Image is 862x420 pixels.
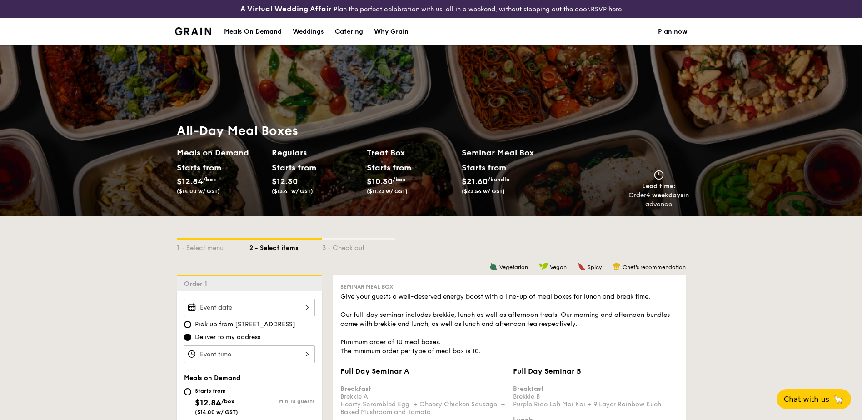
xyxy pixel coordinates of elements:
span: ($23.54 w/ GST) [462,188,505,195]
div: Starts from [367,161,407,175]
div: Starts from [177,161,217,175]
span: Vegetarian [499,264,528,270]
span: $21.60 [462,176,488,186]
a: Weddings [287,18,329,45]
div: Meals On Demand [224,18,282,45]
button: Chat with us🦙 [777,389,851,409]
span: Spicy [588,264,602,270]
span: Chat with us [784,395,829,404]
div: Weddings [293,18,324,45]
div: Give your guests a well-deserved energy boost with a line-up of meal boxes for lunch and break ti... [340,292,678,356]
h2: Treat Box [367,146,454,159]
a: Plan now [658,18,688,45]
b: Breakfast [340,385,371,393]
span: Seminar Meal Box [340,284,393,290]
span: Full Day Seminar B [513,367,581,375]
strong: 4 weekdays [646,191,683,199]
span: Meals on Demand [184,374,240,382]
span: Full Day Seminar A [340,367,409,375]
span: Chef's recommendation [623,264,686,270]
span: Pick up from [STREET_ADDRESS] [195,320,295,329]
span: $10.30 [367,176,393,186]
span: Order 1 [184,280,211,288]
img: icon-spicy.37a8142b.svg [578,262,586,270]
img: icon-chef-hat.a58ddaea.svg [613,262,621,270]
div: 1 - Select menu [177,240,249,253]
h4: A Virtual Wedding Affair [240,4,332,15]
span: ($14.00 w/ GST) [195,409,238,415]
div: Catering [335,18,363,45]
img: icon-vegan.f8ff3823.svg [539,262,548,270]
span: Deliver to my address [195,333,260,342]
h2: Regulars [272,146,359,159]
h2: Seminar Meal Box [462,146,557,159]
span: $12.84 [177,176,203,186]
a: Meals On Demand [219,18,287,45]
div: Starts from [462,161,506,175]
a: Why Grain [369,18,414,45]
h2: Meals on Demand [177,146,264,159]
img: icon-vegetarian.fe4039eb.svg [489,262,498,270]
span: /box [203,176,216,183]
div: 2 - Select items [249,240,322,253]
span: 🦙 [833,394,844,405]
span: ($11.23 w/ GST) [367,188,408,195]
div: Order in advance [628,191,689,209]
div: 3 - Check out [322,240,395,253]
span: /box [393,176,406,183]
img: Grain [175,27,212,35]
input: Deliver to my address [184,334,191,341]
div: Min 10 guests [249,398,315,405]
input: Event time [184,345,315,363]
input: Event date [184,299,315,316]
a: Logotype [175,27,212,35]
span: ($14.00 w/ GST) [177,188,220,195]
input: Starts from$12.84/box($14.00 w/ GST)Min 10 guests [184,388,191,395]
img: icon-clock.2db775ea.svg [652,170,666,180]
span: ($13.41 w/ GST) [272,188,313,195]
a: RSVP here [591,5,622,13]
span: Vegan [550,264,567,270]
b: Breakfast [513,385,544,393]
span: /bundle [488,176,509,183]
input: Pick up from [STREET_ADDRESS] [184,321,191,328]
span: $12.30 [272,176,298,186]
span: Lead time: [642,182,676,190]
div: Starts from [195,387,238,395]
span: /box [221,398,234,405]
h1: All-Day Meal Boxes [177,123,557,139]
div: Why Grain [374,18,409,45]
div: Starts from [272,161,312,175]
div: Plan the perfect celebration with us, all in a weekend, without stepping out the door. [169,4,693,15]
a: Catering [329,18,369,45]
span: $12.84 [195,398,221,408]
